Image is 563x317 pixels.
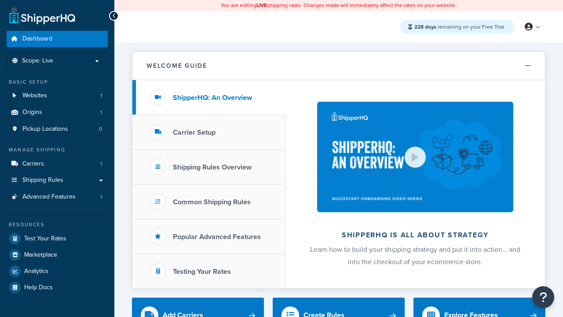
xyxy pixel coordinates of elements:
[22,92,47,100] span: Websites
[7,189,108,205] a: Advanced Features1
[173,163,252,171] h3: Shipping Rules Overview
[7,146,108,154] div: Manage Shipping
[24,251,57,259] span: Marketplace
[7,104,108,121] li: Origins
[317,102,513,212] img: ShipperHQ is all about strategy
[7,247,108,263] a: Marketplace
[100,92,102,100] span: 1
[24,284,53,291] span: Help Docs
[24,235,66,243] span: Test Your Rates
[173,268,231,276] h3: Testing Your Rates
[7,221,108,229] div: Resources
[173,94,252,102] h3: ShipperHQ: An Overview
[99,125,102,133] span: 0
[22,109,42,116] span: Origins
[309,231,522,239] h2: ShipperHQ is all about strategy
[414,23,436,31] strong: 228 days
[310,244,520,267] span: Learn how to build your shipping strategy and put it into action… and into the checkout of your e...
[7,31,108,47] a: Dashboard
[7,78,108,86] div: Basic Setup
[7,104,108,121] a: Origins1
[414,23,504,31] span: remaining on your Free Trial
[7,121,108,137] li: Pickup Locations
[100,160,102,168] span: 1
[7,189,108,205] li: Advanced Features
[24,268,48,275] span: Analytics
[132,52,545,80] button: Welcome Guide
[7,156,108,172] a: Carriers1
[173,233,261,241] h3: Popular Advanced Features
[7,231,108,247] a: Test Your Rates
[146,63,207,69] h2: Welcome Guide
[256,1,267,9] b: LIVE
[22,35,52,43] span: Dashboard
[22,125,68,133] span: Pickup Locations
[7,280,108,295] a: Help Docs
[7,172,108,188] a: Shipping Rules
[7,88,108,104] li: Websites
[22,177,63,184] span: Shipping Rules
[173,198,251,206] h3: Common Shipping Rules
[7,263,108,279] a: Analytics
[7,156,108,172] li: Carriers
[7,121,108,137] a: Pickup Locations0
[100,193,102,201] span: 1
[22,57,53,65] span: Scope: Live
[22,160,44,168] span: Carriers
[7,88,108,104] a: Websites1
[532,286,554,308] button: Open Resource Center
[22,193,76,201] span: Advanced Features
[173,129,216,136] h3: Carrier Setup
[100,109,102,116] span: 1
